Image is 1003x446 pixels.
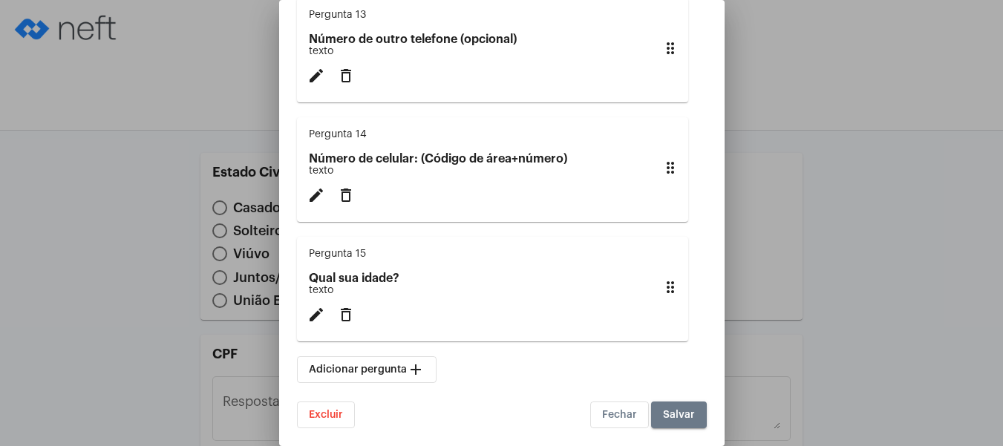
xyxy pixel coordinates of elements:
[337,186,355,204] mat-icon: delete_outlined
[663,410,695,420] span: Salvar
[309,46,517,57] div: texto
[590,401,649,428] button: Fechar
[309,10,517,21] mat-card-content: Pergunta 13
[297,401,355,428] button: Excluir
[309,249,399,260] mat-card-content: Pergunta 15
[651,401,707,428] button: Salvar
[307,67,325,85] mat-icon: edit
[309,152,567,165] div: Número de celular: (Código de área+número)
[309,285,399,296] div: texto
[661,278,676,296] mat-icon: drag_indicator
[307,306,325,324] mat-icon: edit
[309,33,517,46] div: Número de outro telefone (opcional)
[307,186,325,204] mat-icon: edit
[309,165,567,177] div: texto
[309,272,399,285] div: Qual sua idade?
[297,356,437,383] button: Adicionar pergunta
[407,361,425,378] mat-icon: add_outline
[602,410,637,420] span: Fechar
[337,67,355,85] mat-icon: delete_outlined
[309,410,343,420] span: Excluir
[309,364,425,375] span: Adicionar pergunta
[309,129,567,140] mat-card-content: Pergunta 14
[661,159,676,177] mat-icon: drag_indicator
[661,39,676,57] mat-icon: drag_indicator
[337,306,355,324] mat-icon: delete_outlined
